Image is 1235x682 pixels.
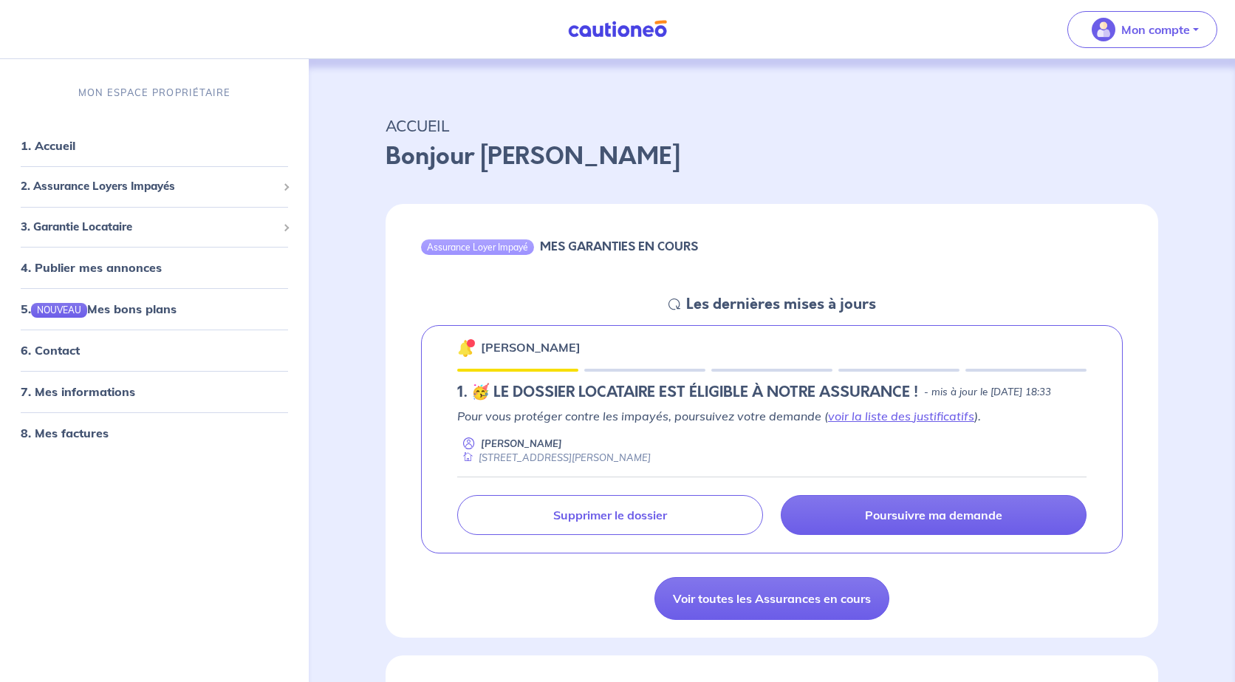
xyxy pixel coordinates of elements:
p: MON ESPACE PROPRIÉTAIRE [78,86,230,100]
span: 2. Assurance Loyers Impayés [21,178,277,195]
h5: 1.︎ 🥳 LE DOSSIER LOCATAIRE EST ÉLIGIBLE À NOTRE ASSURANCE ! [457,383,918,401]
a: 4. Publier mes annonces [21,260,162,275]
div: Assurance Loyer Impayé [421,239,534,254]
a: Supprimer le dossier [457,495,763,535]
div: 8. Mes factures [6,419,303,449]
div: 6. Contact [6,336,303,366]
div: state: ELIGIBILITY-RESULT-IN-PROGRESS, Context: NEW,MAYBE-CERTIFICATE,ALONE,LESSOR-DOCUMENTS [457,383,1087,401]
a: 8. Mes factures [21,426,109,441]
p: Pour vous protéger contre les impayés, poursuivez votre demande ( ). [457,407,1087,425]
img: 🔔 [457,339,475,357]
a: voir la liste des justificatifs [828,409,974,423]
a: 7. Mes informations [21,385,135,400]
div: [STREET_ADDRESS][PERSON_NAME] [457,451,651,465]
p: Bonjour [PERSON_NAME] [386,139,1158,174]
div: 1. Accueil [6,131,303,160]
img: Cautioneo [562,20,673,38]
p: Supprimer le dossier [553,508,667,522]
p: - mis à jour le [DATE] 18:33 [924,385,1051,400]
div: 2. Assurance Loyers Impayés [6,172,303,201]
div: 7. Mes informations [6,378,303,407]
p: Mon compte [1121,21,1190,38]
a: Poursuivre ma demande [781,495,1087,535]
h6: MES GARANTIES EN COURS [540,239,698,253]
div: 4. Publier mes annonces [6,253,303,282]
a: 5.NOUVEAUMes bons plans [21,301,177,316]
h5: Les dernières mises à jours [686,296,876,313]
span: 3. Garantie Locataire [21,219,277,236]
div: 5.NOUVEAUMes bons plans [6,294,303,324]
p: [PERSON_NAME] [481,338,581,356]
button: illu_account_valid_menu.svgMon compte [1067,11,1217,48]
a: 6. Contact [21,344,80,358]
p: ACCUEIL [386,112,1158,139]
img: illu_account_valid_menu.svg [1092,18,1115,41]
div: 3. Garantie Locataire [6,213,303,242]
a: Voir toutes les Assurances en cours [654,577,889,620]
a: 1. Accueil [21,138,75,153]
p: [PERSON_NAME] [481,437,562,451]
p: Poursuivre ma demande [865,508,1002,522]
